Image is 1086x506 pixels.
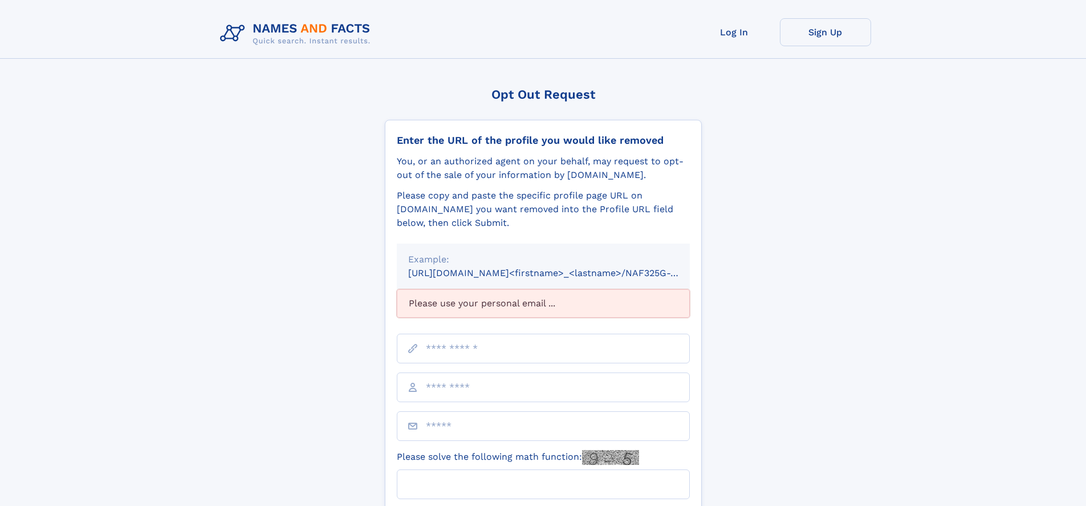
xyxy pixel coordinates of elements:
div: Opt Out Request [385,87,702,102]
small: [URL][DOMAIN_NAME]<firstname>_<lastname>/NAF325G-xxxxxxxx [408,268,711,278]
img: Logo Names and Facts [215,18,380,49]
div: Enter the URL of the profile you would like removed [397,134,690,147]
div: Please copy and paste the specific profile page URL on [DOMAIN_NAME] you want removed into the Pr... [397,189,690,230]
div: Example: [408,253,678,266]
a: Log In [689,18,780,46]
div: You, or an authorized agent on your behalf, may request to opt-out of the sale of your informatio... [397,155,690,182]
label: Please solve the following math function: [397,450,639,465]
div: Please use your personal email ... [397,289,690,318]
a: Sign Up [780,18,871,46]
